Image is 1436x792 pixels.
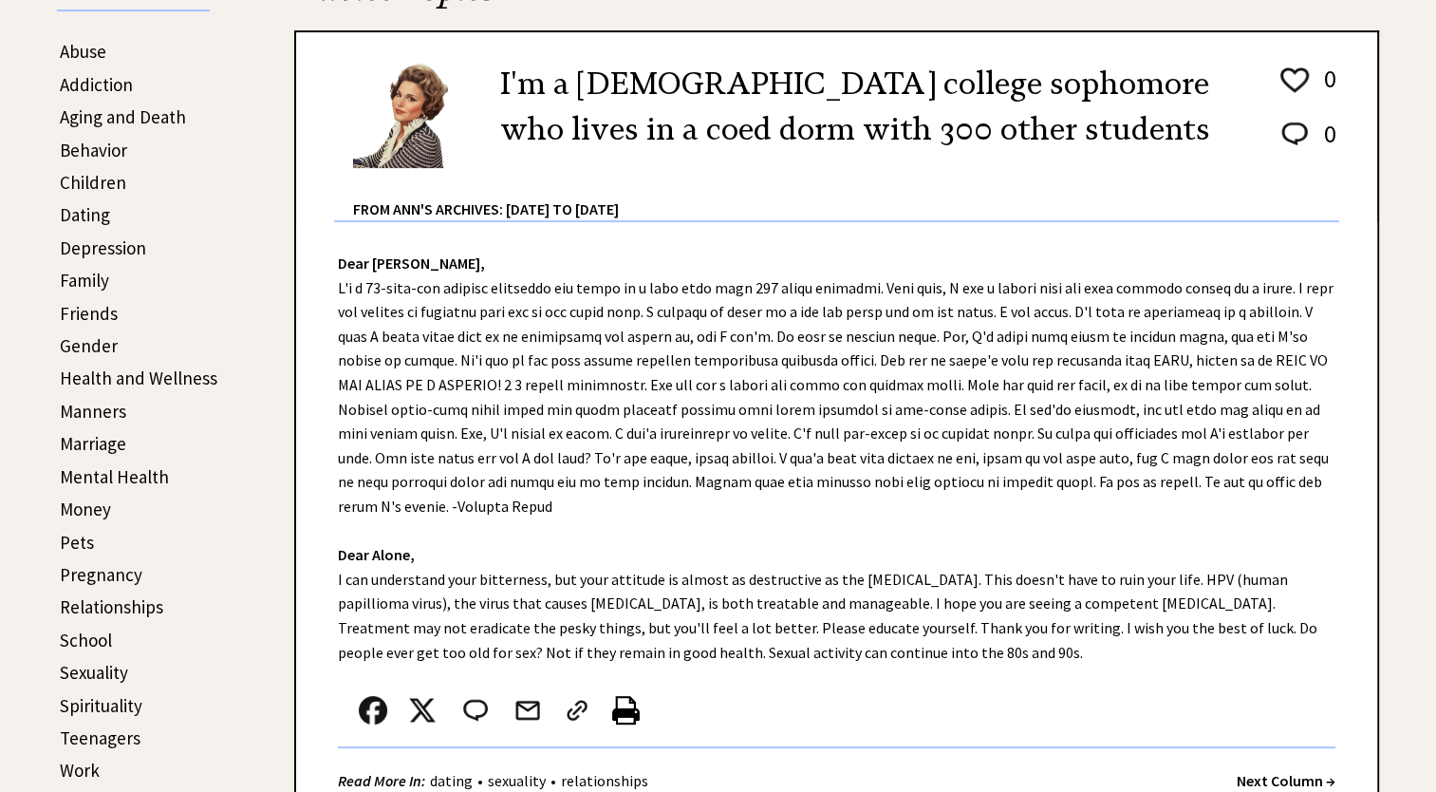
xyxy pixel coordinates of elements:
strong: Dear [PERSON_NAME], [338,254,485,273]
a: Behavior [60,139,127,161]
a: Aging and Death [60,105,186,128]
a: Depression [60,236,146,259]
a: Relationships [60,595,163,618]
img: x_small.png [408,696,437,725]
a: Money [60,498,111,520]
a: Pets [60,531,94,554]
a: Abuse [60,40,106,63]
img: heart_outline%201.png [1277,64,1312,97]
a: School [60,629,112,651]
strong: Read More In: [338,771,425,790]
a: Spirituality [60,694,142,717]
a: Friends [60,302,118,325]
a: Mental Health [60,465,169,488]
a: Manners [60,400,126,423]
img: facebook.png [359,696,387,725]
div: From Ann's Archives: [DATE] to [DATE] [353,170,1339,220]
h2: I'm a [DEMOGRAPHIC_DATA] college sophomore who lives in a coed dorm with 300 other students [500,61,1249,152]
a: Teenagers [60,726,140,749]
a: Sexuality [60,661,128,684]
img: printer%20icon.png [612,696,640,725]
a: Gender [60,334,118,357]
a: Marriage [60,432,126,455]
a: relationships [556,771,653,790]
a: Children [60,171,126,194]
a: Health and Wellness [60,367,217,389]
img: Ann6%20v2%20small.png [353,61,472,168]
a: Dating [60,203,110,226]
a: Addiction [60,73,133,96]
td: 0 [1315,118,1337,168]
img: message_round%202.png [459,696,492,725]
a: Next Column → [1237,771,1335,790]
strong: Dear Alone, [338,545,415,564]
a: Work [60,759,100,782]
a: dating [425,771,477,790]
img: mail.png [513,696,542,725]
img: link_02.png [563,696,591,725]
a: Family [60,269,109,292]
img: message_round%202.png [1277,119,1312,149]
a: sexuality [483,771,550,790]
a: Pregnancy [60,563,142,586]
td: 0 [1315,63,1337,116]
